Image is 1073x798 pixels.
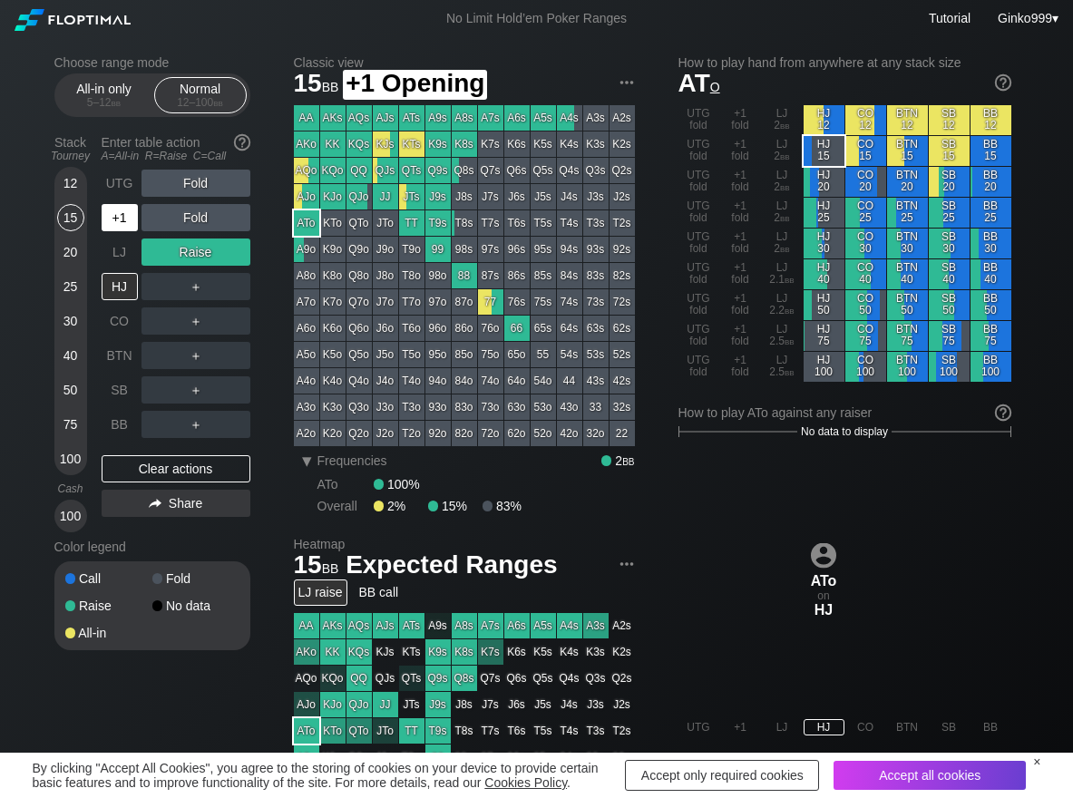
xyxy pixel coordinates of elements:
div: T5o [399,342,424,367]
div: BB 20 [971,167,1011,197]
span: o [710,75,720,95]
div: Tourney [47,150,94,162]
div: HJ [102,273,138,300]
div: KQs [346,131,372,157]
a: Cookies Policy [484,775,567,790]
div: J9o [373,237,398,262]
div: J8o [373,263,398,288]
div: AQo [294,158,319,183]
div: 84s [557,263,582,288]
div: 15 [57,204,84,231]
div: Q8o [346,263,372,288]
div: 33 [583,394,609,420]
div: K9o [320,237,346,262]
div: J3o [373,394,398,420]
div: 75s [531,289,556,315]
div: SB 12 [929,105,970,135]
div: T9o [399,237,424,262]
div: J4s [557,184,582,209]
div: LJ 2 [762,105,803,135]
div: Q8s [452,158,477,183]
div: 52s [610,342,635,367]
div: 100 [57,445,84,472]
span: bb [322,75,339,95]
div: HJ 15 [804,136,844,166]
div: UTG fold [678,259,719,289]
div: Q4o [346,368,372,394]
div: SB 15 [929,136,970,166]
div: 20 [57,238,84,266]
div: Q7s [478,158,503,183]
div: KJs [373,131,398,157]
div: Q3o [346,394,372,420]
div: BB 15 [971,136,1011,166]
div: LJ 2 [762,167,803,197]
div: 83o [452,394,477,420]
div: 62s [610,316,635,341]
div: Q9o [346,237,372,262]
div: × [1033,754,1040,769]
div: QQ [346,158,372,183]
div: JTo [373,210,398,236]
div: ＋ [141,307,250,335]
div: CO 100 [845,352,886,382]
div: K6s [504,131,530,157]
div: Q5s [531,158,556,183]
div: T3o [399,394,424,420]
div: UTG fold [678,229,719,258]
div: K7s [478,131,503,157]
div: T8s [452,210,477,236]
div: A4s [557,105,582,131]
div: AA [294,105,319,131]
div: A2s [610,105,635,131]
div: J6o [373,316,398,341]
div: 63s [583,316,609,341]
div: 74s [557,289,582,315]
div: Q9s [425,158,451,183]
div: Call [65,572,152,585]
div: HJ 30 [804,229,844,258]
span: bb [785,335,795,347]
div: +1 fold [720,229,761,258]
div: Q2s [610,158,635,183]
span: bb [785,273,795,286]
div: All-in only [63,78,146,112]
div: KJo [320,184,346,209]
div: 97s [478,237,503,262]
div: J6s [504,184,530,209]
div: BB 50 [971,290,1011,320]
div: K3s [583,131,609,157]
span: bb [785,304,795,316]
div: SB 50 [929,290,970,320]
div: ▾ [993,8,1061,28]
div: LJ 2.5 [762,321,803,351]
div: K5s [531,131,556,157]
div: BB 100 [971,352,1011,382]
div: 77 [478,289,503,315]
img: Floptimal logo [15,9,131,31]
img: icon-avatar.b40e07d9.svg [811,542,836,568]
div: A8o [294,263,319,288]
div: SB 30 [929,229,970,258]
div: 30 [57,307,84,335]
div: 12 [57,170,84,197]
div: J5o [373,342,398,367]
div: QTo [346,210,372,236]
div: T9s [425,210,451,236]
div: CO 30 [845,229,886,258]
div: Q5o [346,342,372,367]
div: Accept all cookies [834,761,1026,790]
div: BB 25 [971,198,1011,228]
div: A9s [425,105,451,131]
div: ＋ [141,273,250,300]
div: SB 40 [929,259,970,289]
div: 65o [504,342,530,367]
div: +1 fold [720,259,761,289]
div: 63o [504,394,530,420]
div: HJ 100 [804,352,844,382]
div: All-in [65,627,152,639]
div: J7o [373,289,398,315]
div: 86s [504,263,530,288]
div: +1 fold [720,290,761,320]
div: Q6o [346,316,372,341]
